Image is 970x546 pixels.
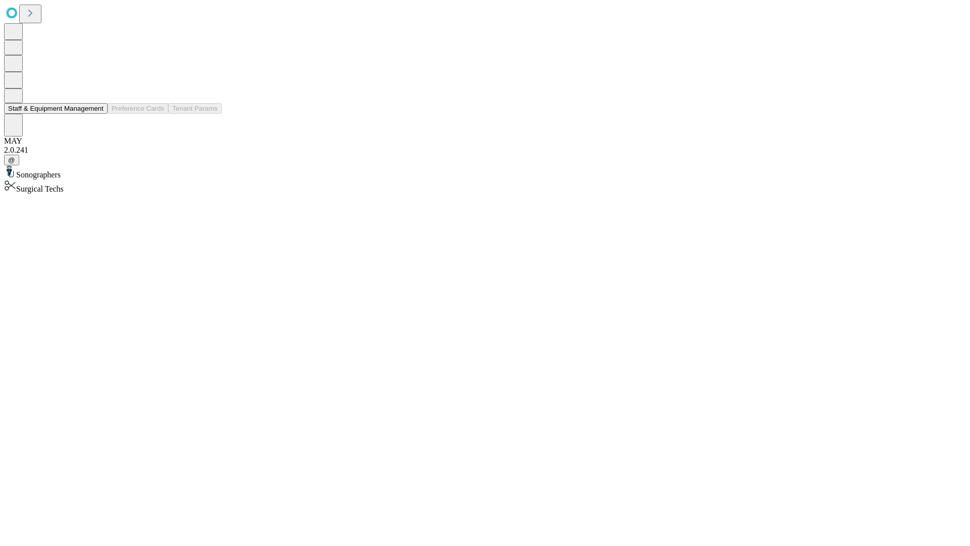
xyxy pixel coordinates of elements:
[8,156,15,164] span: @
[4,179,966,194] div: Surgical Techs
[108,103,168,114] button: Preference Cards
[4,136,966,146] div: MAY
[4,146,966,155] div: 2.0.241
[4,165,966,179] div: Sonographers
[4,155,19,165] button: @
[4,103,108,114] button: Staff & Equipment Management
[168,103,222,114] button: Tenant Params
